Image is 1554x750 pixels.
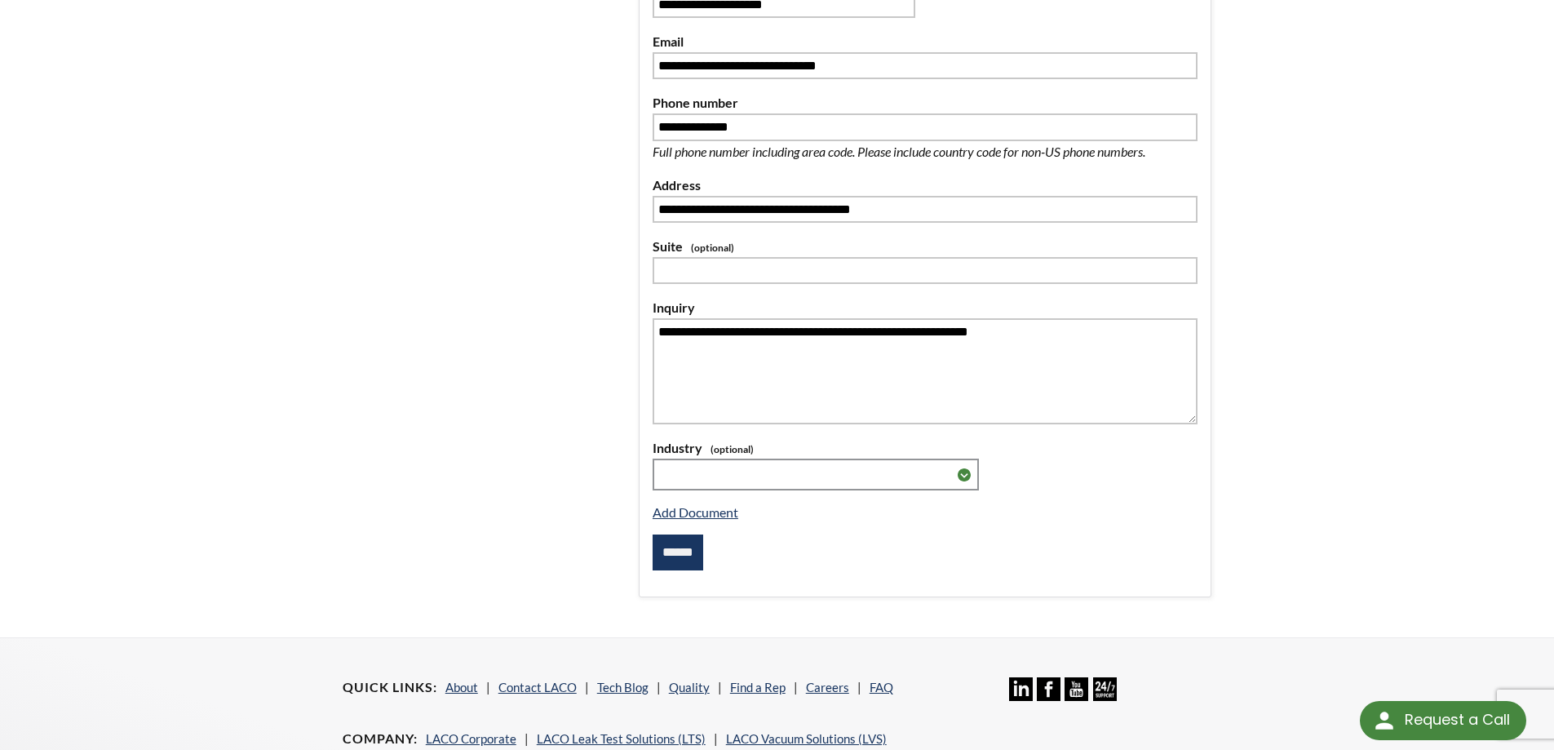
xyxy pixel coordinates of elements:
[653,92,1198,113] label: Phone number
[669,680,710,695] a: Quality
[445,680,478,695] a: About
[498,680,577,695] a: Contact LACO
[1371,708,1397,734] img: round button
[730,680,786,695] a: Find a Rep
[653,236,1198,257] label: Suite
[343,730,418,748] h4: Company
[1093,689,1117,703] a: 24/7 Support
[653,297,1198,318] label: Inquiry
[653,175,1198,196] label: Address
[653,31,1198,52] label: Email
[653,437,1198,459] label: Industry
[653,141,1198,162] p: Full phone number including area code. Please include country code for non-US phone numbers.
[597,680,649,695] a: Tech Blog
[537,731,706,746] a: LACO Leak Test Solutions (LTS)
[1405,701,1510,739] div: Request a Call
[870,680,893,695] a: FAQ
[1360,701,1526,740] div: Request a Call
[806,680,849,695] a: Careers
[1093,677,1117,701] img: 24/7 Support Icon
[726,731,887,746] a: LACO Vacuum Solutions (LVS)
[653,504,738,520] a: Add Document
[343,679,437,696] h4: Quick Links
[426,731,516,746] a: LACO Corporate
